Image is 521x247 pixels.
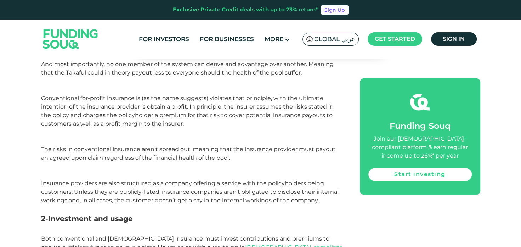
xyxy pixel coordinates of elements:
div: Exclusive Private Credit deals with up to 23% return* [173,6,318,14]
span: Conventional for-profit insurance is (as the name suggests) violates that principle, with the ult... [41,95,336,161]
a: For Businesses [198,33,256,45]
a: Start investing [368,168,472,181]
span: In the spirit of mutual cooperation, takaful organizations are run collectively, plan collectivel... [41,18,337,76]
img: Logo [36,21,105,57]
span: Funding Souq [390,121,451,131]
a: Sign in [431,32,477,46]
span: More [265,35,283,43]
span: Get started [375,35,415,42]
img: SA Flag [306,36,313,42]
a: For Investors [137,33,191,45]
span: Sign in [443,35,465,42]
img: fsicon [410,92,430,112]
span: 2-Investment and usage [41,214,133,223]
span: Global عربي [314,35,355,43]
a: Sign Up [321,5,349,15]
span: Insurance providers are also structured as a company offering a service with the policyholders be... [41,180,339,204]
div: Join our [DEMOGRAPHIC_DATA]-compliant platform & earn regular income up to 26%* per year [368,135,472,160]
